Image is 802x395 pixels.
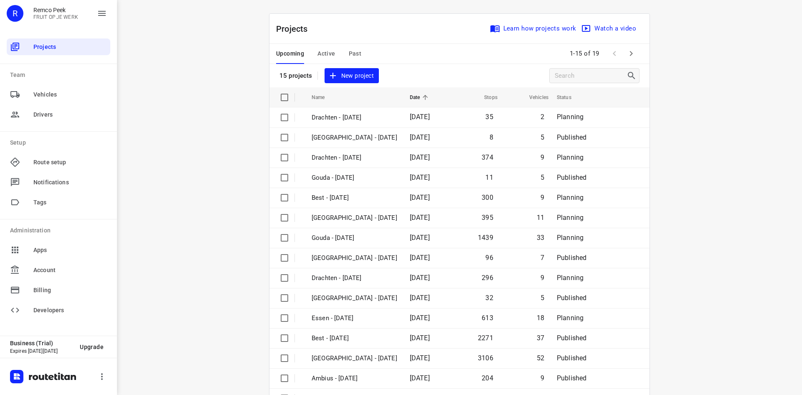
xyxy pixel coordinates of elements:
p: Gemeente Rotterdam - Thursday [312,133,397,143]
p: Gouda - Wednesday [312,173,397,183]
span: Past [349,48,362,59]
span: Active [317,48,335,59]
span: Planning [557,113,584,121]
p: Business (Trial) [10,340,73,347]
span: Apps [33,246,107,255]
span: Stops [473,92,497,102]
span: Published [557,354,587,362]
p: 15 projects [279,72,312,79]
p: Gemeente Rotterdam - Tuesday [312,253,397,263]
span: Notifications [33,178,107,187]
p: Expires [DATE][DATE] [10,348,73,354]
p: Gouda - Tuesday [312,233,397,243]
span: Published [557,374,587,382]
span: [DATE] [410,173,430,181]
span: 395 [482,214,493,222]
span: Upcoming [276,48,304,59]
span: 37 [537,334,544,342]
span: Planning [557,314,584,322]
span: [DATE] [410,234,430,242]
p: Remco Peek [33,7,78,13]
span: Date [410,92,431,102]
span: Published [557,294,587,302]
p: Zwolle - Monday [312,354,397,363]
div: Drivers [7,106,110,123]
span: Planning [557,234,584,242]
p: Zwolle - Tuesday [312,213,397,223]
span: 374 [482,153,493,161]
p: Ambius - Monday [312,374,397,383]
span: [DATE] [410,133,430,141]
div: Search [627,71,639,81]
span: 32 [485,294,493,302]
p: Essen - Monday [312,313,397,323]
span: New project [330,71,374,81]
span: 5 [541,133,544,141]
span: 11 [485,173,493,181]
span: Planning [557,153,584,161]
input: Search projects [555,69,627,82]
span: 7 [541,254,544,262]
span: 5 [541,173,544,181]
span: Published [557,334,587,342]
span: Next Page [623,45,640,62]
p: Drachten - Thursday [312,113,397,122]
span: Route setup [33,158,107,167]
p: Administration [10,226,110,235]
span: Planning [557,194,584,201]
span: [DATE] [410,334,430,342]
span: [DATE] [410,374,430,382]
div: Tags [7,194,110,211]
span: Published [557,133,587,141]
span: 52 [537,354,544,362]
p: Team [10,71,110,79]
p: Drachten - Tuesday [312,273,397,283]
span: 1-15 of 19 [566,45,603,63]
span: Planning [557,274,584,282]
span: Account [33,266,107,275]
span: 9 [541,274,544,282]
p: Projects [276,23,315,35]
span: Published [557,173,587,181]
span: 35 [485,113,493,121]
span: Name [312,92,336,102]
span: 96 [485,254,493,262]
span: [DATE] [410,354,430,362]
span: [DATE] [410,274,430,282]
p: Drachten - Wednesday [312,153,397,163]
span: 18 [537,314,544,322]
span: Developers [33,306,107,315]
span: Billing [33,286,107,295]
span: 9 [541,194,544,201]
div: Route setup [7,154,110,171]
span: 1439 [478,234,493,242]
span: 9 [541,374,544,382]
span: [DATE] [410,113,430,121]
div: Apps [7,242,110,258]
div: Notifications [7,174,110,191]
span: 9 [541,153,544,161]
span: Drivers [33,110,107,119]
span: [DATE] [410,153,430,161]
span: [DATE] [410,314,430,322]
span: 613 [482,314,493,322]
p: Best - Tuesday [312,193,397,203]
p: Gemeente Rotterdam - Monday [312,293,397,303]
span: Projects [33,43,107,51]
div: R [7,5,23,22]
span: 204 [482,374,493,382]
span: [DATE] [410,194,430,201]
span: Published [557,254,587,262]
span: 8 [490,133,493,141]
span: 2 [541,113,544,121]
span: 5 [541,294,544,302]
span: Planning [557,214,584,222]
span: 33 [537,234,544,242]
span: Tags [33,198,107,207]
span: 296 [482,274,493,282]
span: Upgrade [80,344,104,350]
div: Developers [7,302,110,319]
button: Upgrade [73,339,110,354]
p: Setup [10,138,110,147]
span: Vehicles [33,90,107,99]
